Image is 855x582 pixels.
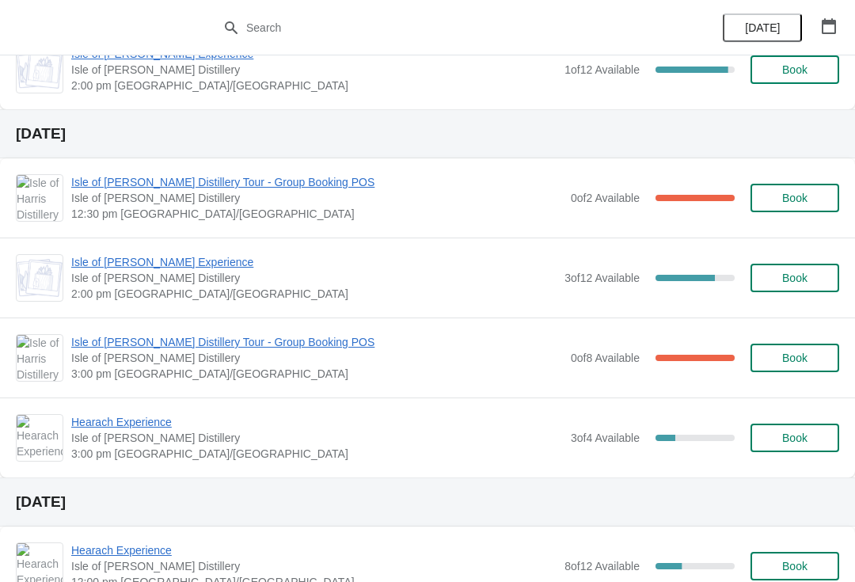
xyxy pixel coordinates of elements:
img: Isle of Harris Gin Experience | Isle of Harris Distillery | 2:00 pm Europe/London [17,259,63,297]
span: 0 of 8 Available [571,352,640,364]
img: Isle of Harris Gin Experience | Isle of Harris Distillery | 2:00 pm Europe/London [17,51,63,89]
button: [DATE] [723,13,802,42]
span: Book [782,560,807,572]
button: Book [750,55,839,84]
span: 8 of 12 Available [564,560,640,572]
span: 3 of 4 Available [571,432,640,444]
button: Book [750,264,839,292]
h2: [DATE] [16,494,839,510]
span: Isle of [PERSON_NAME] Distillery Tour - Group Booking POS [71,174,563,190]
span: Isle of [PERSON_NAME] Distillery [71,190,563,206]
button: Book [750,424,839,452]
input: Search [245,13,641,42]
img: Isle of Harris Distillery Tour - Group Booking POS | Isle of Harris Distillery | 12:30 pm Europe/... [17,175,63,221]
span: 12:30 pm [GEOGRAPHIC_DATA]/[GEOGRAPHIC_DATA] [71,206,563,222]
img: Isle of Harris Distillery Tour - Group Booking POS | Isle of Harris Distillery | 3:00 pm Europe/L... [17,335,63,381]
span: Isle of [PERSON_NAME] Experience [71,254,557,270]
span: Isle of [PERSON_NAME] Distillery [71,558,557,574]
span: [DATE] [745,21,780,34]
span: 3:00 pm [GEOGRAPHIC_DATA]/[GEOGRAPHIC_DATA] [71,446,563,462]
span: Isle of [PERSON_NAME] Distillery [71,430,563,446]
button: Book [750,552,839,580]
span: Book [782,432,807,444]
button: Book [750,184,839,212]
button: Book [750,344,839,372]
span: Book [782,63,807,76]
h2: [DATE] [16,126,839,142]
span: Isle of [PERSON_NAME] Distillery [71,62,557,78]
span: Book [782,272,807,284]
span: Isle of [PERSON_NAME] Distillery Tour - Group Booking POS [71,334,563,350]
span: 2:00 pm [GEOGRAPHIC_DATA]/[GEOGRAPHIC_DATA] [71,78,557,93]
span: Book [782,192,807,204]
span: 3:00 pm [GEOGRAPHIC_DATA]/[GEOGRAPHIC_DATA] [71,366,563,382]
span: 0 of 2 Available [571,192,640,204]
span: Isle of [PERSON_NAME] Distillery [71,350,563,366]
span: Hearach Experience [71,414,563,430]
span: 1 of 12 Available [564,63,640,76]
span: Isle of [PERSON_NAME] Distillery [71,270,557,286]
span: Hearach Experience [71,542,557,558]
img: Hearach Experience | Isle of Harris Distillery | 3:00 pm Europe/London [17,415,63,461]
span: Book [782,352,807,364]
span: 3 of 12 Available [564,272,640,284]
span: 2:00 pm [GEOGRAPHIC_DATA]/[GEOGRAPHIC_DATA] [71,286,557,302]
